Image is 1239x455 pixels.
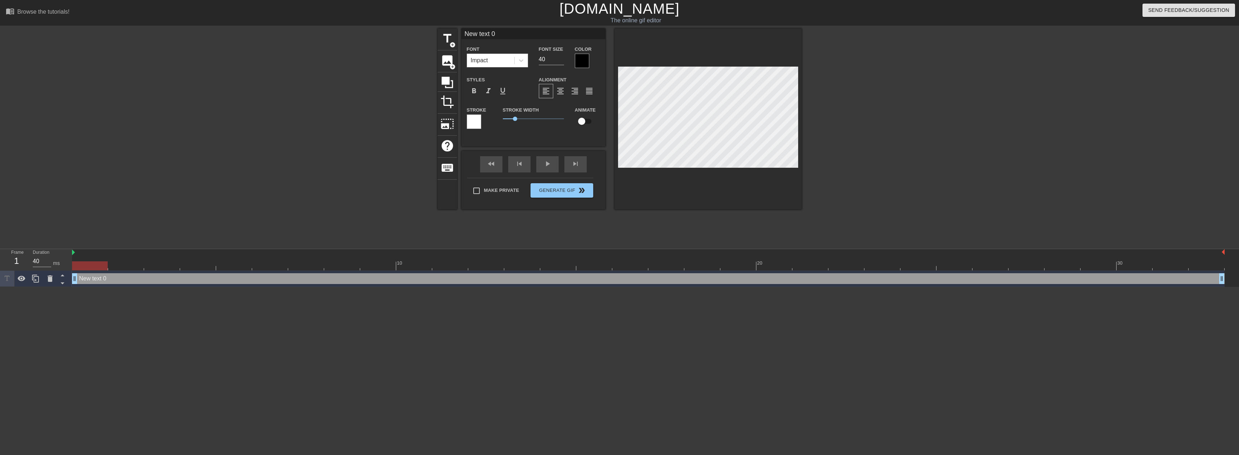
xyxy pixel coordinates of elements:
[449,42,456,48] span: add_circle
[503,107,539,114] label: Stroke Width
[11,254,22,267] div: 1
[471,56,488,65] div: Impact
[6,7,70,18] a: Browse the tutorials!
[577,186,586,195] span: double_arrow
[1142,4,1235,17] button: Send Feedback/Suggestion
[1148,6,1229,15] span: Send Feedback/Suggestion
[467,107,486,114] label: Stroke
[6,7,14,15] span: menu_book
[531,183,593,198] button: Generate Gif
[757,260,764,267] div: 20
[484,187,519,194] span: Make Private
[17,9,70,15] div: Browse the tutorials!
[487,159,496,168] span: fast_rewind
[33,251,49,255] label: Duration
[467,76,485,84] label: Styles
[440,139,454,153] span: help
[585,87,594,95] span: format_align_justify
[440,117,454,131] span: photo_size_select_large
[543,159,552,168] span: play_arrow
[417,16,855,25] div: The online gif editor
[449,64,456,70] span: add_circle
[6,249,27,270] div: Frame
[533,186,590,195] span: Generate Gif
[440,54,454,67] span: image
[498,87,507,95] span: format_underline
[71,275,78,282] span: drag_handle
[484,87,493,95] span: format_italic
[539,46,563,53] label: Font Size
[440,161,454,175] span: keyboard
[1218,275,1225,282] span: drag_handle
[515,159,524,168] span: skip_previous
[1222,249,1225,255] img: bound-end.png
[53,260,60,267] div: ms
[559,1,679,17] a: [DOMAIN_NAME]
[571,159,580,168] span: skip_next
[470,87,478,95] span: format_bold
[467,46,479,53] label: Font
[440,32,454,45] span: title
[397,260,403,267] div: 10
[1117,260,1124,267] div: 30
[575,107,596,114] label: Animate
[542,87,550,95] span: format_align_left
[556,87,565,95] span: format_align_center
[575,46,592,53] label: Color
[539,76,567,84] label: Alignment
[571,87,579,95] span: format_align_right
[440,95,454,109] span: crop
